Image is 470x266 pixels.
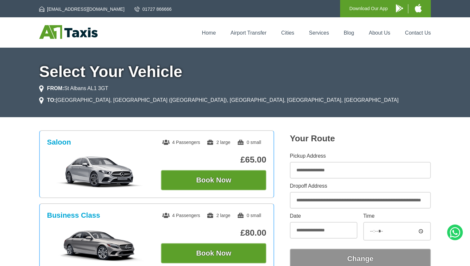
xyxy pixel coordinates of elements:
strong: FROM: [47,86,64,91]
strong: TO: [47,97,56,103]
a: Airport Transfer [230,30,266,36]
a: Services [309,30,329,36]
a: 01727 866666 [134,6,172,12]
label: Pickup Address [290,153,431,159]
li: St Albans AL1 3GT [39,85,108,92]
label: Date [290,213,357,219]
img: A1 Taxis iPhone App [415,4,422,12]
span: 4 Passengers [162,140,200,145]
a: Contact Us [405,30,431,36]
button: Book Now [161,170,266,190]
span: 0 small [237,213,261,218]
a: Home [202,30,216,36]
h1: Select Your Vehicle [39,64,431,80]
label: Dropoff Address [290,183,431,189]
span: 2 large [207,140,230,145]
p: £65.00 [161,155,266,165]
a: About Us [369,30,390,36]
a: Cities [281,30,294,36]
span: 2 large [207,213,230,218]
img: Business Class [51,229,149,261]
img: A1 Taxis Android App [396,4,403,12]
span: 0 small [237,140,261,145]
span: 4 Passengers [162,213,200,218]
h3: Business Class [47,211,100,220]
label: Time [363,213,431,219]
img: Saloon [51,156,149,188]
button: Book Now [161,243,266,263]
p: £80.00 [161,228,266,238]
a: [EMAIL_ADDRESS][DOMAIN_NAME] [39,6,124,12]
a: Blog [344,30,354,36]
h2: Your Route [290,133,431,144]
h3: Saloon [47,138,71,147]
li: [GEOGRAPHIC_DATA], [GEOGRAPHIC_DATA] ([GEOGRAPHIC_DATA]), [GEOGRAPHIC_DATA], [GEOGRAPHIC_DATA], [... [39,96,399,104]
img: A1 Taxis St Albans LTD [39,25,98,39]
p: Download Our App [349,5,388,13]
